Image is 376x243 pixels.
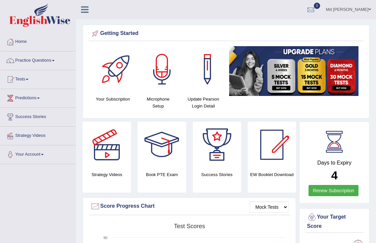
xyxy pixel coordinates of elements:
div: Score Progress Chart [90,201,288,211]
h4: Your Subscription [94,96,132,103]
a: Practice Questions [0,51,76,68]
div: Your Target Score [307,212,362,230]
img: small5.jpg [229,46,358,96]
h4: Book PTE Exam [138,171,186,178]
a: Predictions [0,89,76,106]
h4: Success Stories [193,171,241,178]
text: 90 [104,236,107,240]
a: Tests [0,70,76,87]
div: Getting Started [90,29,362,39]
a: Your Account [0,145,76,162]
a: Renew Subscription [309,185,358,196]
h4: EW Booklet Download [248,171,296,178]
a: Home [0,33,76,49]
a: Success Stories [0,108,76,124]
h4: Microphone Setup [139,96,178,109]
a: Strategy Videos [0,127,76,143]
b: 4 [331,169,337,182]
h4: Strategy Videos [83,171,131,178]
tspan: Test scores [174,223,205,229]
h4: Update Pearson Login Detail [184,96,223,109]
span: 0 [314,3,320,9]
h4: Days to Expiry [307,160,362,166]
